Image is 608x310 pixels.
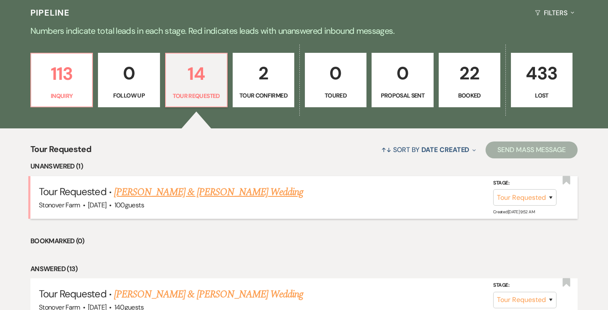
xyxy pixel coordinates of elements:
span: 100 guests [114,201,144,209]
p: 0 [103,59,154,87]
p: Toured [310,91,361,100]
span: Tour Requested [39,287,106,300]
span: Date Created [421,145,469,154]
a: 0Toured [305,53,366,108]
p: 433 [516,59,567,87]
p: 14 [171,60,222,88]
p: 0 [310,59,361,87]
a: 433Lost [511,53,573,108]
label: Stage: [493,179,556,188]
button: Send Mass Message [486,141,578,158]
p: Booked [444,91,495,100]
label: Stage: [493,281,556,290]
p: Tour Confirmed [238,91,289,100]
h3: Pipeline [30,7,70,19]
p: Tour Requested [171,91,222,101]
a: 0Proposal Sent [372,53,433,108]
a: 113Inquiry [30,53,93,108]
a: 2Tour Confirmed [233,53,294,108]
p: Lost [516,91,567,100]
li: Answered (13) [30,264,578,275]
p: Follow Up [103,91,154,100]
a: [PERSON_NAME] & [PERSON_NAME] Wedding [114,185,303,200]
a: 14Tour Requested [165,53,228,108]
a: [PERSON_NAME] & [PERSON_NAME] Wedding [114,287,303,302]
p: Proposal Sent [377,91,428,100]
p: 113 [36,60,87,88]
span: Created: [DATE] 9:52 AM [493,209,535,215]
a: 0Follow Up [98,53,160,108]
span: [DATE] [88,201,106,209]
p: Inquiry [36,91,87,101]
li: Bookmarked (0) [30,236,578,247]
span: Tour Requested [39,185,106,198]
a: 22Booked [439,53,500,108]
p: 22 [444,59,495,87]
button: Filters [532,2,578,24]
li: Unanswered (1) [30,161,578,172]
p: 2 [238,59,289,87]
p: 0 [377,59,428,87]
span: ↑↓ [381,145,391,154]
button: Sort By Date Created [378,139,479,161]
span: Stonover Farm [39,201,80,209]
span: Tour Requested [30,143,91,161]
